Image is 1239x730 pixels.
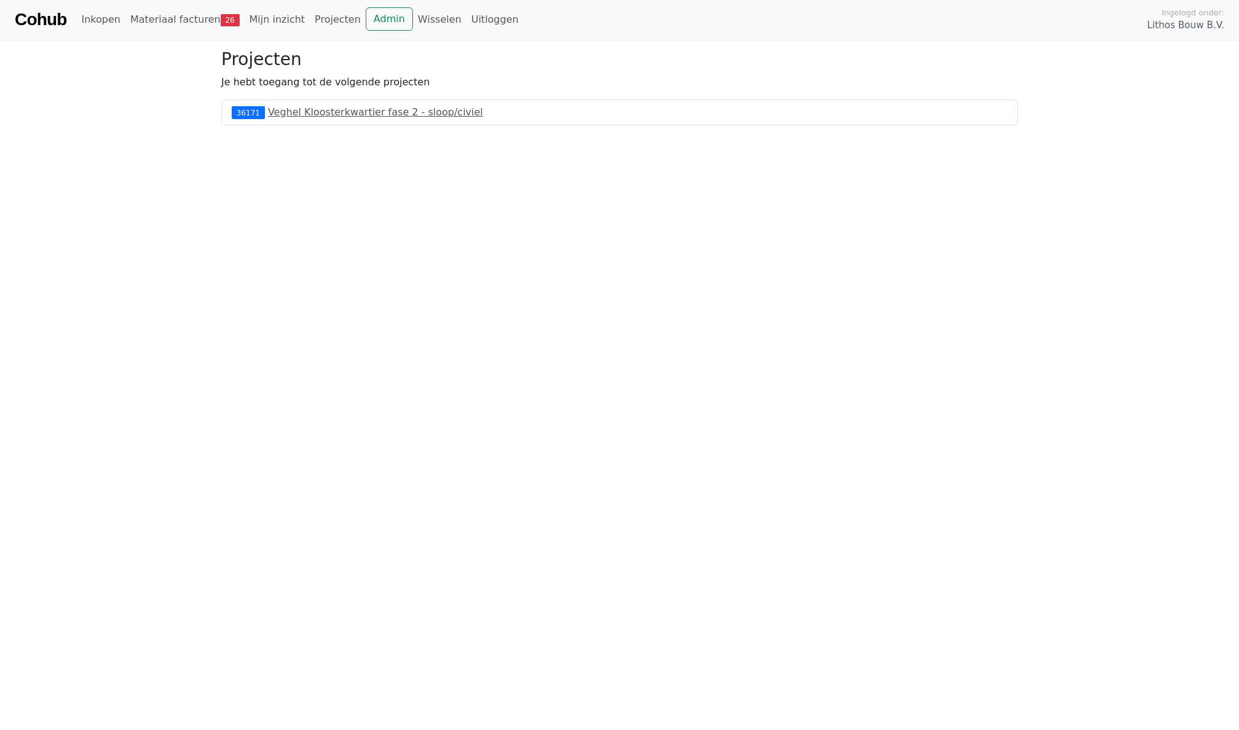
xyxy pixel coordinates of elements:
span: Ingelogd onder: [1162,7,1224,18]
a: Wisselen [413,7,466,32]
div: 36171 [232,106,265,118]
a: Materiaal facturen26 [125,7,245,32]
a: Mijn inzicht [245,7,310,32]
a: Uitloggen [466,7,524,32]
a: Cohub [15,5,66,34]
a: Inkopen [76,7,125,32]
span: Lithos Bouw B.V. [1147,18,1224,33]
h3: Projecten [221,49,1018,70]
a: Admin [366,7,413,31]
a: Veghel Kloosterkwartier fase 2 - sloop/civiel [268,106,483,118]
a: Projecten [310,7,366,32]
p: Je hebt toegang tot de volgende projecten [221,75,1018,90]
span: 26 [221,14,240,26]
